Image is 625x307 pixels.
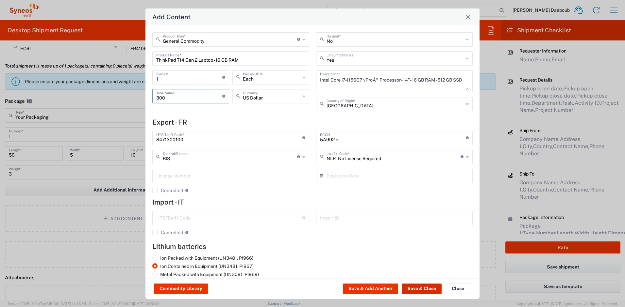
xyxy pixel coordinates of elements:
h4: Import - IT [152,198,473,206]
button: Close [445,284,471,294]
h4: Export - FR [152,118,473,126]
h4: Lithium batteries [152,242,473,251]
label: Metal Packed with Equipment (UN3091, PI969) [152,271,259,277]
button: Save & Close [402,284,442,294]
label: Controlled [152,188,183,193]
button: Save & Add Another [343,284,398,294]
label: Ion Contained in Equipment (UN3481, PI967) [152,263,254,269]
h4: Add Content [152,12,191,22]
label: Ion Packed with Equipment (UN3481, PI966) [152,255,253,261]
button: Commodity Library [154,284,208,294]
button: Close [464,12,473,22]
label: Controlled [152,230,183,235]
